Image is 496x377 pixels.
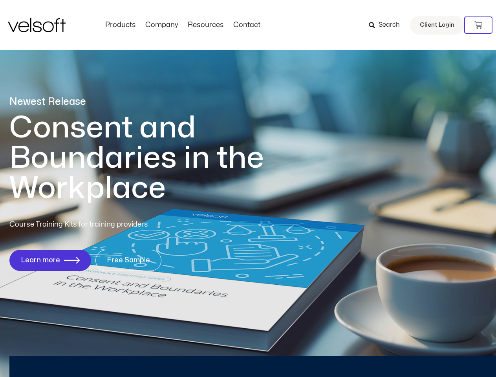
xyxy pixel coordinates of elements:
[9,250,91,271] a: Learn more
[420,20,454,30] span: Client Login
[369,18,405,32] a: Search
[229,21,265,29] a: ContactMenu Toggle
[141,21,183,29] a: CompanyMenu Toggle
[8,18,66,32] img: Velsoft Training Materials
[21,256,60,264] span: Learn more
[107,256,150,264] span: Free Sample
[95,250,161,271] a: Free Sample
[183,21,229,29] a: ResourcesMenu Toggle
[101,21,265,29] nav: Menu
[410,16,464,35] a: Client Login
[101,21,141,29] a: ProductsMenu Toggle
[379,20,400,30] span: Search
[9,95,296,109] p: Newest Release
[9,219,205,230] p: Course Training Kits for training providers
[9,113,296,203] h1: Consent and Boundaries in the Workplace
